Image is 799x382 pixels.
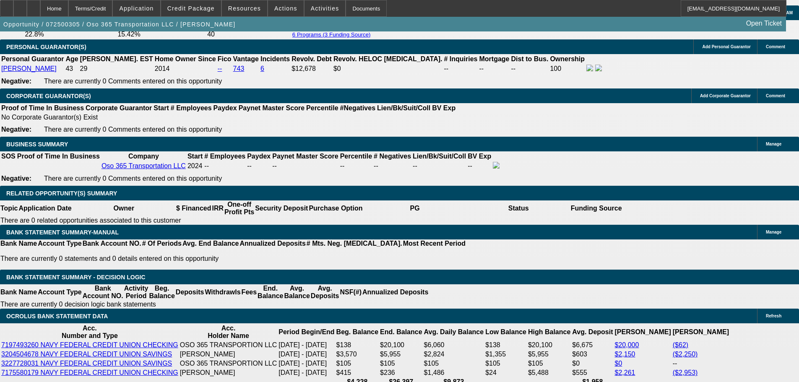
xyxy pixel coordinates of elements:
th: Application Date [18,200,72,216]
b: Corporate Guarantor [86,104,152,112]
span: Manage [766,230,781,234]
td: $2,824 [424,350,484,359]
th: Security Deposit [255,200,308,216]
td: $5,955 [380,350,422,359]
td: -- [467,161,492,171]
td: $138 [485,341,527,349]
a: 6 [260,65,264,72]
td: 40 [207,30,289,39]
b: BV Exp [468,153,491,160]
img: linkedin-icon.png [595,65,602,71]
span: There are currently 0 Comments entered on this opportunity [44,126,222,133]
td: OSO 365 TRANSPORTION LLC [180,359,277,368]
td: -- [412,161,466,171]
b: # Inquiries [444,55,477,62]
a: -- [218,65,222,72]
span: Activities [311,5,339,12]
td: $0 [572,359,613,368]
th: NSF(#) [339,284,362,300]
a: Open Ticket [743,16,785,31]
td: $555 [572,369,613,377]
th: Low Balance [485,324,527,340]
th: Bank Account NO. [82,239,142,248]
td: $138 [336,341,379,349]
th: Beg. Balance [336,324,379,340]
b: Start [154,104,169,112]
button: Resources [222,0,267,16]
th: Annualized Deposits [239,239,306,248]
b: Start [187,153,203,160]
b: Percentile [306,104,338,112]
td: $0 [333,64,443,73]
td: 2024 [187,161,203,171]
a: 7175580179 NAVY FEDERAL CREDIT UNION CHECKING [1,369,178,376]
th: Proof of Time In Business [17,152,100,161]
td: [DATE] - [DATE] [278,369,335,377]
td: -- [443,64,478,73]
th: PG [363,200,466,216]
td: -- [672,359,729,368]
a: $20,000 [615,341,639,348]
b: Revolv. Debt [291,55,332,62]
th: Purchase Option [308,200,363,216]
span: Refresh [766,314,781,318]
td: $1,486 [424,369,484,377]
td: $5,955 [528,350,571,359]
th: Acc. Number and Type [1,324,179,340]
th: End. Balance [257,284,284,300]
th: Bank Account NO. [82,284,124,300]
b: Fico [218,55,232,62]
span: CORPORATE GUARANTOR(S) [6,93,91,99]
div: -- [374,162,411,170]
span: Add Personal Guarantor [702,44,751,49]
b: Negative: [1,126,31,133]
th: Withdrawls [204,284,241,300]
td: $12,678 [291,64,332,73]
b: BV Exp [432,104,455,112]
td: 29 [80,64,154,73]
th: Account Type [37,284,82,300]
b: Dist to Bus. [511,55,549,62]
td: $1,355 [485,350,527,359]
div: -- [272,162,338,170]
td: $6,060 [424,341,484,349]
b: Incidents [260,55,290,62]
span: RELATED OPPORTUNITY(S) SUMMARY [6,190,117,197]
th: Annualized Deposits [362,284,429,300]
th: SOS [1,152,16,161]
td: OSO 365 TRANSPORTION LLC [180,341,277,349]
span: OCROLUS BANK STATEMENT DATA [6,313,108,320]
th: [PERSON_NAME] [614,324,671,340]
th: Activity Period [124,284,149,300]
td: $5,488 [528,369,571,377]
th: Funding Source [570,200,622,216]
td: [DATE] - [DATE] [278,359,335,368]
th: Avg. Daily Balance [424,324,484,340]
div: -- [340,162,372,170]
p: There are currently 0 statements and 0 details entered on this opportunity [0,255,466,262]
b: # Negatives [374,153,411,160]
button: Actions [268,0,304,16]
th: Avg. Deposits [310,284,340,300]
td: 22.8% [24,30,116,39]
th: Avg. End Balance [182,239,239,248]
button: Credit Package [161,0,221,16]
td: No Corporate Guarantor(s) Exist [1,113,459,122]
button: 6 Programs (3 Funding Source) [290,31,373,38]
th: High Balance [528,324,571,340]
b: Vantage [233,55,259,62]
td: [PERSON_NAME] [180,350,277,359]
td: $105 [528,359,571,368]
th: Fees [241,284,257,300]
th: Period Begin/End [278,324,335,340]
span: There are currently 0 Comments entered on this opportunity [44,78,222,85]
td: $105 [380,359,422,368]
a: 3227728031 NAVY FEDERAL CREDIT UNION SAVINGS [1,360,172,367]
td: $3,570 [336,350,379,359]
b: #Negatives [340,104,376,112]
td: $603 [572,350,613,359]
th: End. Balance [380,324,422,340]
b: Mortgage [479,55,510,62]
td: $20,100 [528,341,571,349]
a: [PERSON_NAME] [1,65,57,72]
